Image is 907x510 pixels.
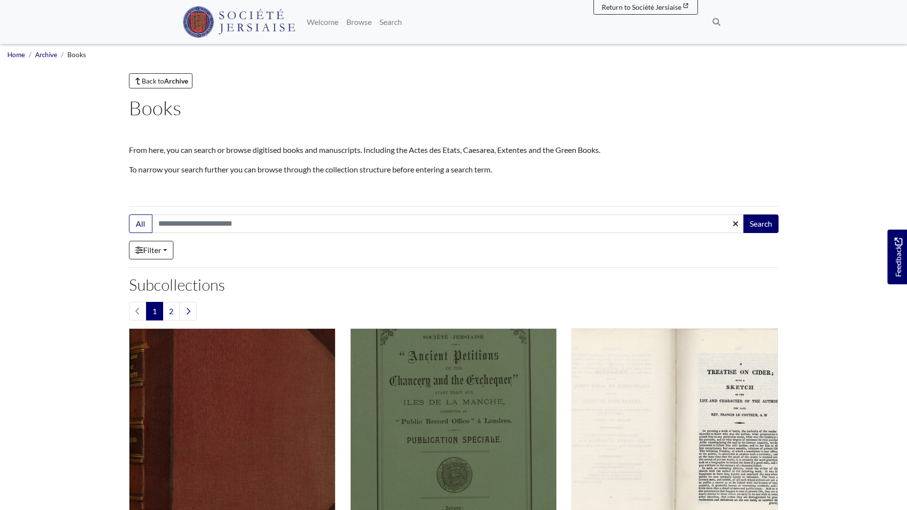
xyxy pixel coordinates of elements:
img: Société Jersiaise [183,6,295,38]
p: From here, you can search or browse digitised books and manuscripts. Including the Actes des Etat... [129,144,779,156]
a: Browse [342,12,376,32]
input: Search this collection... [152,214,744,233]
a: Would you like to provide feedback? [887,230,907,284]
button: All [129,214,152,233]
h1: Books [129,96,779,120]
h2: Subcollections [129,276,779,294]
a: Archive [35,51,57,59]
a: Home [7,51,25,59]
strong: Archive [164,77,188,85]
a: Search [376,12,406,32]
span: Feedback [892,237,904,277]
a: Goto page 2 [163,302,180,320]
nav: pagination [129,302,779,320]
p: To narrow your search further you can browse through the collection structure before entering a s... [129,164,779,175]
a: Société Jersiaise logo [183,4,295,40]
a: Filter [129,241,173,259]
a: Back toArchive [129,73,193,88]
span: Books [67,51,86,59]
li: Previous page [129,302,147,320]
span: Goto page 1 [146,302,163,320]
button: Search [743,214,779,233]
span: Return to Société Jersiaise [602,3,681,11]
a: Welcome [303,12,342,32]
a: Next page [179,302,197,320]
